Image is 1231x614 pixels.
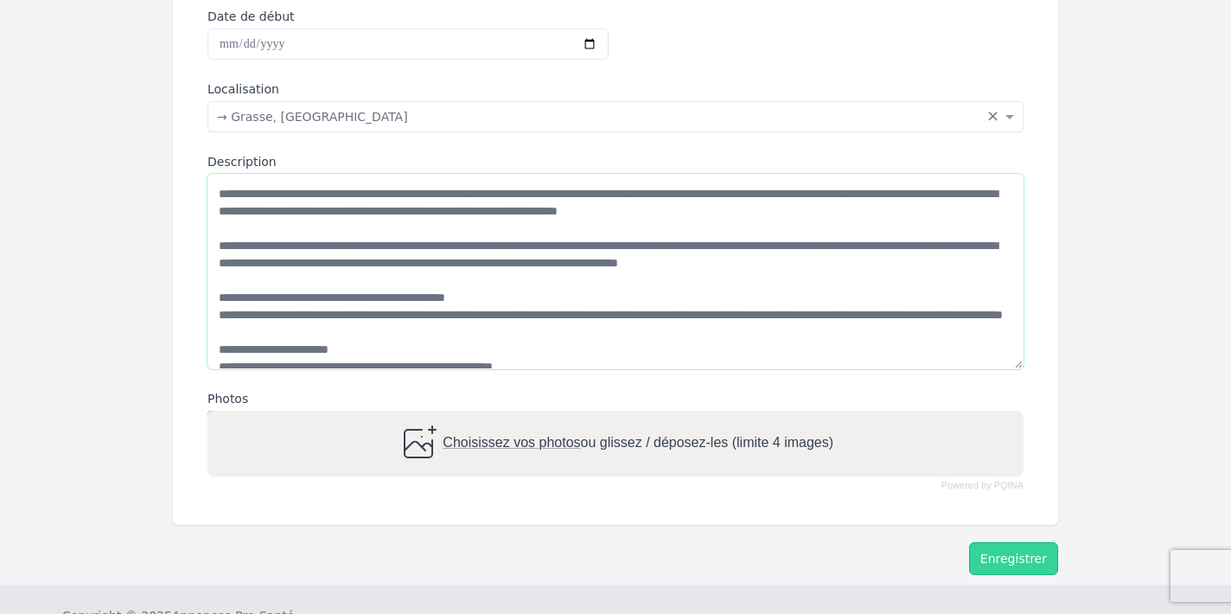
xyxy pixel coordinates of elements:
[207,390,1024,407] label: Photos
[941,482,1024,489] a: Powered by PQINA
[207,8,609,25] label: Date de début
[443,436,580,451] span: Choisissez vos photos
[969,542,1058,575] button: Enregistrer
[207,153,1024,170] label: Description
[398,423,833,464] div: ou glissez / déposez-les (limite 4 images)
[207,80,1024,98] label: Localisation
[986,108,1001,125] span: Clear all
